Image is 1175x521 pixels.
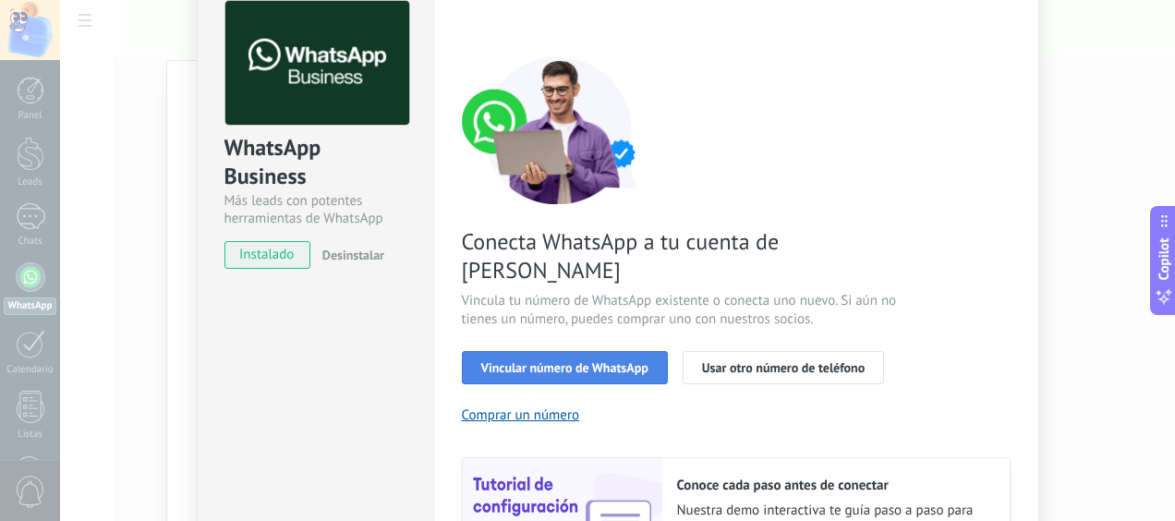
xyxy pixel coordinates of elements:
div: Más leads con potentes herramientas de WhatsApp [224,192,406,227]
button: Comprar un número [462,406,580,424]
img: connect number [462,56,656,204]
div: WhatsApp Business [224,133,406,192]
h2: Conoce cada paso antes de conectar [677,477,991,494]
span: Desinstalar [322,247,384,263]
span: Vincular número de WhatsApp [481,361,648,374]
button: Desinstalar [315,241,384,269]
span: Copilot [1155,238,1173,281]
img: logo_main.png [225,1,409,126]
span: instalado [225,241,309,269]
span: Usar otro número de teléfono [702,361,865,374]
button: Vincular número de WhatsApp [462,351,668,384]
span: Vincula tu número de WhatsApp existente o conecta uno nuevo. Si aún no tienes un número, puedes c... [462,292,902,329]
span: Conecta WhatsApp a tu cuenta de [PERSON_NAME] [462,227,902,285]
button: Usar otro número de teléfono [683,351,884,384]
